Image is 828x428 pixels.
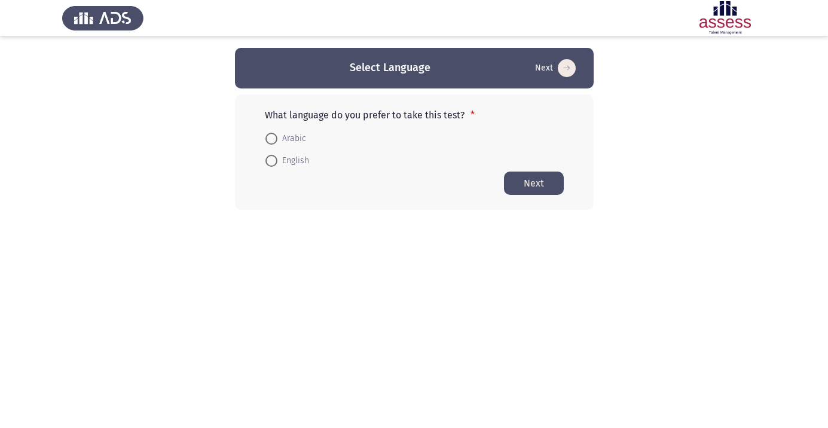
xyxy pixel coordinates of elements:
[685,1,766,35] img: Assessment logo of ASSESS Focus Assessment (A+B) Ibn Sina
[62,1,143,35] img: Assess Talent Management logo
[265,109,564,121] p: What language do you prefer to take this test?
[277,154,309,168] span: English
[277,132,306,146] span: Arabic
[531,59,579,78] button: Start assessment
[504,172,564,195] button: Start assessment
[350,60,430,75] h3: Select Language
